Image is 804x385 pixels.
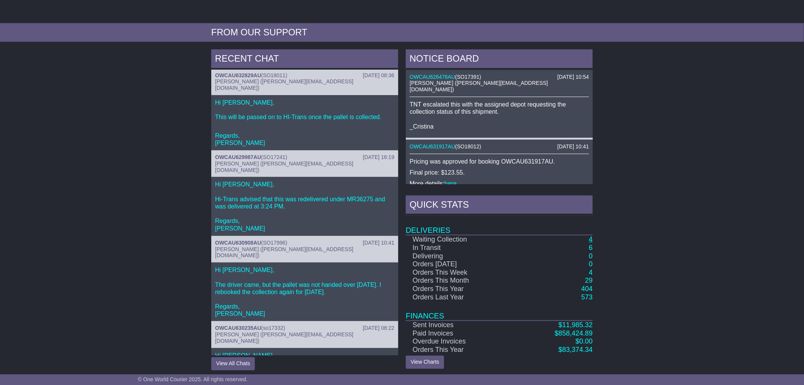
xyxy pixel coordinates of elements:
[211,27,593,38] div: FROM OUR SUPPORT
[406,356,444,369] a: View Charts
[557,143,589,150] div: [DATE] 10:41
[211,49,398,70] div: RECENT CHAT
[406,337,515,346] td: Overdue Invoices
[406,216,593,235] td: Deliveries
[410,74,455,80] a: OWCAU626476AU
[585,277,593,284] a: 29
[579,337,593,345] span: 0.00
[263,325,283,331] span: so17332
[410,143,589,150] div: ( )
[263,240,285,246] span: SO17996
[406,277,515,285] td: Orders This Month
[215,246,353,259] span: [PERSON_NAME] ([PERSON_NAME][EMAIL_ADDRESS][DOMAIN_NAME])
[410,101,589,130] p: TNT escalated this with the assigned depot requesting the collection status of this shipment. _Cr...
[215,125,394,147] p: Regards, [PERSON_NAME]
[406,196,593,216] div: Quick Stats
[215,154,261,160] a: OWCAU629987AU
[562,321,593,329] span: 11,985.32
[410,143,455,150] a: OWCAU631917AU
[445,180,457,187] a: here
[138,376,248,382] span: © One World Courier 2025. All rights reserved.
[457,74,480,80] span: SO17391
[363,325,394,331] div: [DATE] 08:22
[215,325,394,331] div: ( )
[555,329,593,337] a: $858,424.89
[410,180,589,187] p: More details: .
[363,154,394,161] div: [DATE] 16:19
[215,161,353,173] span: [PERSON_NAME] ([PERSON_NAME][EMAIL_ADDRESS][DOMAIN_NAME])
[215,72,261,78] a: OWCAU632829AU
[263,154,285,160] span: SO17241
[211,357,255,371] button: View All Chats
[406,346,515,354] td: Orders This Year
[457,143,480,150] span: SO18012
[589,260,593,268] a: 0
[363,72,394,79] div: [DATE] 08:36
[576,337,593,345] a: $0.00
[406,235,515,244] td: Waiting Collection
[406,260,515,269] td: Orders [DATE]
[559,321,593,329] a: $11,985.32
[559,329,593,337] span: 858,424.89
[406,321,515,329] td: Sent Invoices
[215,240,261,246] a: OWCAU630908AU
[562,346,593,353] span: 83,374.34
[406,293,515,302] td: Orders Last Year
[581,285,593,293] a: 404
[215,266,394,317] p: Hi [PERSON_NAME], The driver came, but the pallet was not handed over [DATE]. I rebooked the coll...
[589,269,593,276] a: 4
[410,80,548,92] span: [PERSON_NAME] ([PERSON_NAME][EMAIL_ADDRESS][DOMAIN_NAME])
[406,49,593,70] div: NOTICE BOARD
[589,244,593,251] a: 6
[215,331,353,344] span: [PERSON_NAME] ([PERSON_NAME][EMAIL_ADDRESS][DOMAIN_NAME])
[215,240,394,246] div: ( )
[406,269,515,277] td: Orders This Week
[215,181,394,232] p: Hi [PERSON_NAME], Hi-Trans advised that this was redelivered under MR36275 and was delivered at 3...
[406,329,515,338] td: Paid Invoices
[406,301,593,321] td: Finances
[410,74,589,80] div: ( )
[215,72,394,79] div: ( )
[406,252,515,261] td: Delivering
[215,325,261,331] a: OWCAU630235AU
[406,285,515,293] td: Orders This Year
[410,169,589,176] p: Final price: $123.55.
[559,346,593,353] a: $83,374.34
[263,72,285,78] span: SO18011
[589,252,593,260] a: 0
[215,99,394,121] p: Hi [PERSON_NAME], This will be passed on to HI-Trans once the pallet is collected.
[589,235,593,243] a: 4
[410,158,589,165] p: Pricing was approved for booking OWCAU631917AU.
[406,244,515,252] td: In Transit
[363,240,394,246] div: [DATE] 10:41
[557,74,589,80] div: [DATE] 10:54
[215,154,394,161] div: ( )
[215,78,353,91] span: [PERSON_NAME] ([PERSON_NAME][EMAIL_ADDRESS][DOMAIN_NAME])
[581,293,593,301] a: 573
